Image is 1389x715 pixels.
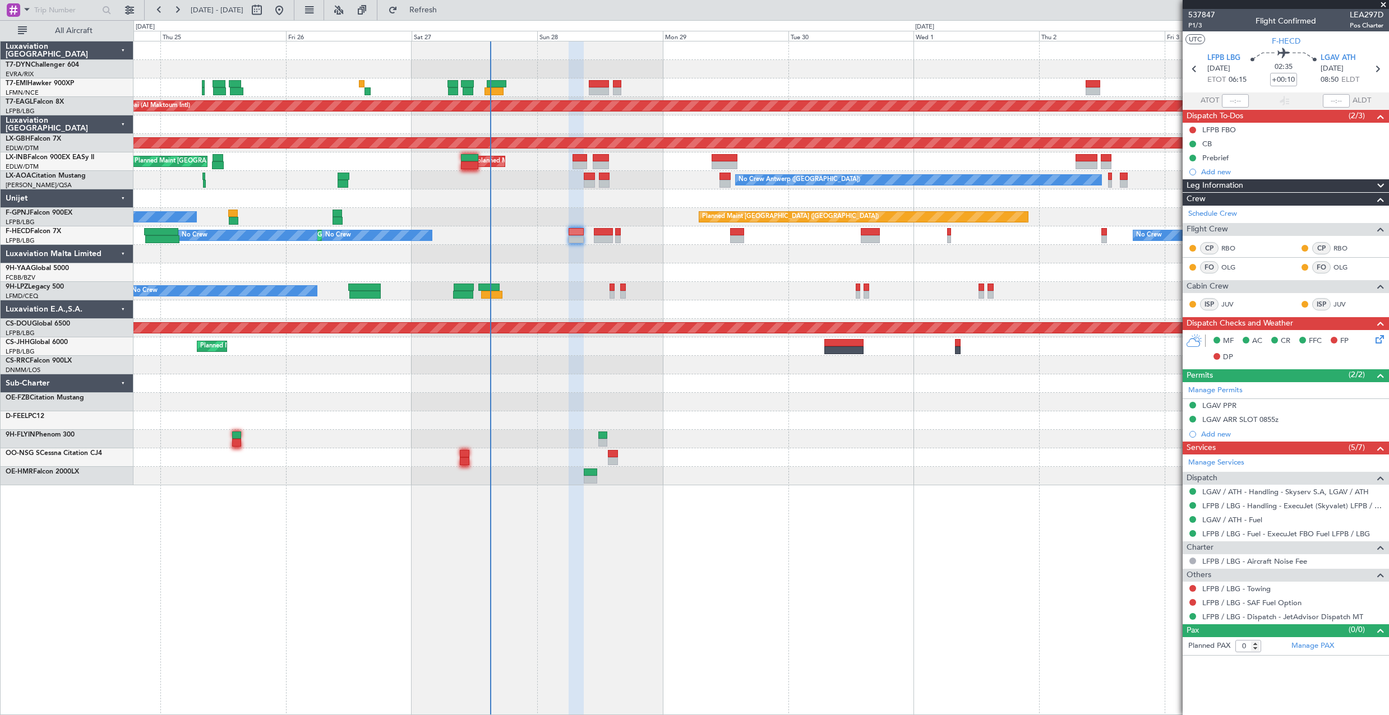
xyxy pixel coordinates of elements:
a: Manage Services [1188,457,1244,468]
a: Manage PAX [1291,640,1334,652]
input: Trip Number [34,2,99,18]
span: (2/2) [1349,369,1365,380]
a: EDLW/DTM [6,144,39,152]
div: Add new [1201,429,1383,439]
span: 06:15 [1229,75,1247,86]
div: Planned Maint [GEOGRAPHIC_DATA] ([GEOGRAPHIC_DATA]) [702,208,879,225]
div: Flight Confirmed [1256,15,1316,27]
button: UTC [1185,34,1205,44]
span: 02:35 [1275,62,1293,73]
div: ISP [1200,298,1219,310]
a: OLG [1221,262,1247,272]
a: LFPB/LBG [6,107,35,115]
a: LFPB/LBG [6,347,35,356]
div: Prebrief [1202,153,1229,162]
a: OO-NSG SCessna Citation CJ4 [6,450,102,457]
span: OE-FZB [6,394,30,401]
a: LFPB / LBG - SAF Fuel Option [1202,598,1302,607]
div: FO [1312,261,1331,273]
div: Thu 2 [1039,31,1165,41]
a: LFPB/LBG [6,236,35,245]
a: JUV [1333,299,1359,309]
div: LGAV ARR SLOT 0855z [1202,415,1279,424]
span: ALDT [1353,95,1371,106]
span: FP [1340,336,1349,347]
div: Tue 30 [788,31,914,41]
span: (0/0) [1349,624,1365,635]
span: (2/3) [1349,110,1365,122]
div: CP [1312,242,1331,254]
span: AC [1252,336,1262,347]
div: Wed 1 [913,31,1039,41]
a: Manage Permits [1188,385,1243,396]
div: [DATE] [915,22,934,32]
a: FCBB/BZV [6,273,35,282]
span: Crew [1187,193,1206,206]
span: LX-GBH [6,136,30,142]
span: All Aircraft [29,27,118,35]
span: Others [1187,569,1211,582]
div: Fri 26 [286,31,412,41]
div: Sat 27 [412,31,537,41]
span: Cabin Crew [1187,280,1229,293]
a: CS-DOUGlobal 6500 [6,321,70,327]
button: All Aircraft [12,22,122,40]
a: LFPB / LBG - Towing [1202,584,1271,593]
a: LX-INBFalcon 900EX EASy II [6,154,94,161]
div: Planned Maint [GEOGRAPHIC_DATA] ([GEOGRAPHIC_DATA]) [135,153,311,170]
a: T7-EMIHawker 900XP [6,80,74,87]
span: LGAV ATH [1321,53,1356,64]
span: T7-DYN [6,62,31,68]
span: CS-JHH [6,339,30,346]
span: 9H-YAA [6,265,31,272]
a: LFMD/CEQ [6,292,38,300]
div: No Crew [182,227,207,244]
a: 9H-FLYINPhenom 300 [6,431,75,438]
span: CS-RRC [6,357,30,364]
div: Mon 29 [663,31,788,41]
a: OE-FZBCitation Mustang [6,394,84,401]
span: 9H-LPZ [6,284,28,290]
span: Dispatch To-Dos [1187,110,1243,123]
div: CP [1200,242,1219,254]
a: LFPB / LBG - Fuel - ExecuJet FBO Fuel LFPB / LBG [1202,529,1370,538]
a: RBO [1221,243,1247,253]
span: ELDT [1341,75,1359,86]
a: JUV [1221,299,1247,309]
div: No Crew [132,282,158,299]
span: Pax [1187,624,1199,637]
span: 9H-FLYIN [6,431,35,438]
a: T7-EAGLFalcon 8X [6,99,64,105]
span: Flight Crew [1187,223,1228,236]
a: LX-GBHFalcon 7X [6,136,61,142]
a: Schedule Crew [1188,208,1237,220]
div: FO [1200,261,1219,273]
span: Refresh [400,6,447,14]
span: MF [1223,336,1234,347]
a: T7-DYNChallenger 604 [6,62,79,68]
a: EVRA/RIX [6,70,34,78]
div: No Crew Antwerp ([GEOGRAPHIC_DATA]) [739,171,860,188]
a: EDLW/DTM [6,162,39,171]
span: [DATE] [1207,63,1230,75]
a: RBO [1333,243,1359,253]
span: LX-AOA [6,173,31,179]
a: LGAV / ATH - Handling - Skyserv S.A, LGAV / ATH [1202,487,1369,496]
div: No Crew [325,227,351,244]
span: Permits [1187,369,1213,382]
span: [DATE] - [DATE] [191,5,243,15]
span: T7-EMI [6,80,27,87]
div: Sun 28 [537,31,663,41]
span: CR [1281,336,1290,347]
span: Dispatch Checks and Weather [1187,317,1293,330]
span: CS-DOU [6,321,32,327]
a: LFPB / LBG - Dispatch - JetAdvisor Dispatch MT [1202,612,1363,621]
span: DP [1223,352,1233,363]
span: ATOT [1201,95,1219,106]
div: Planned Maint [GEOGRAPHIC_DATA] ([GEOGRAPHIC_DATA]) [200,338,377,355]
a: 9H-YAAGlobal 5000 [6,265,69,272]
div: No Crew [1136,227,1162,244]
div: ISP [1312,298,1331,310]
a: [PERSON_NAME]/QSA [6,181,72,189]
a: F-GPNJFalcon 900EX [6,210,72,216]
